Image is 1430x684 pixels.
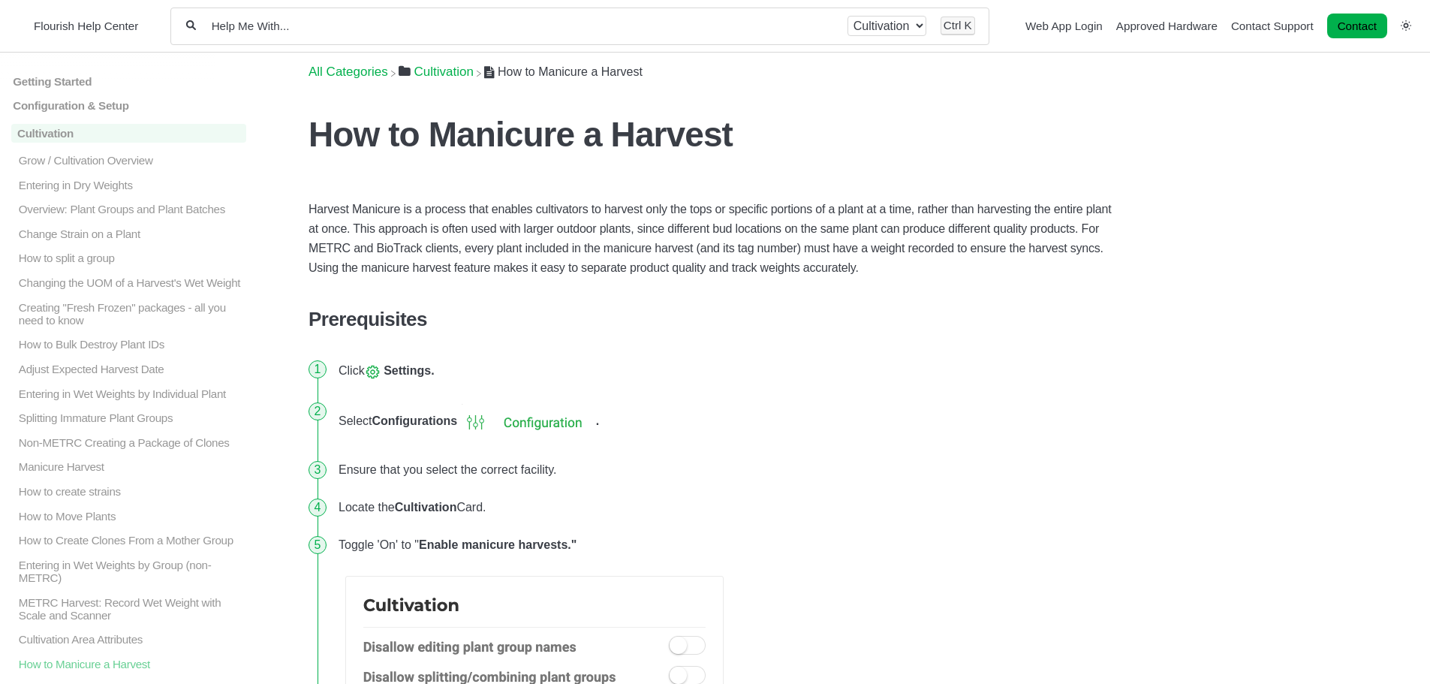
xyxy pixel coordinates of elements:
a: Adjust Expected Harvest Date [11,363,246,375]
a: Splitting Immature Plant Groups [11,411,246,424]
p: Changing the UOM of a Harvest's Wet Weight [17,276,246,289]
a: Flourish Help Center [19,16,138,36]
a: How to Move Plants [11,509,246,522]
a: How to create strains [11,485,246,498]
strong: Cultivation [395,501,457,514]
p: How to Create Clones From a Mother Group [17,534,246,547]
li: Click [333,351,1121,393]
a: How to Manicure a Harvest [11,658,246,670]
a: Creating "Fresh Frozen" packages - all you need to know [11,300,246,326]
a: Switch dark mode setting [1401,19,1411,32]
p: How to split a group [17,252,246,264]
li: Ensure that you select the correct facility. [333,451,1121,489]
img: screenshot-2024-01-18-at-2-07-13-pm.png [461,404,596,440]
strong: Enable manicure harvests." [419,538,577,551]
span: ​Cultivation [414,65,474,80]
p: Adjust Expected Harvest Date [17,363,246,375]
a: Manicure Harvest [11,460,246,473]
span: Flourish Help Center [34,20,138,32]
a: Non-METRC Creating a Package of Clones [11,436,246,449]
strong: Configurations [372,414,457,427]
a: Cultivation Area Attributes [11,633,246,646]
a: Changing the UOM of a Harvest's Wet Weight [11,276,246,289]
input: Help Me With... [210,19,833,33]
p: Change Strain on a Plant [17,227,246,240]
a: Entering in Dry Weights [11,178,246,191]
p: How to create strains [17,485,246,498]
a: Getting Started [11,74,246,87]
a: Overview: Plant Groups and Plant Batches [11,203,246,215]
li: Select [333,393,1121,451]
kbd: K [965,19,972,32]
strong: Settings. [384,364,435,377]
a: Grow / Cultivation Overview [11,154,246,167]
p: Cultivation Area Attributes [17,633,246,646]
p: How to Bulk Destroy Plant IDs [17,338,246,351]
a: Contact [1327,14,1387,38]
a: Entering in Wet Weights by Group (non-METRC) [11,559,246,584]
h1: How to Manicure a Harvest [309,114,1121,155]
a: Web App Login navigation item [1025,20,1103,32]
h3: Prerequisites [309,308,1121,331]
a: Change Strain on a Plant [11,227,246,240]
a: How to Create Clones From a Mother Group [11,534,246,547]
li: Locate the Card. [333,489,1121,526]
p: Non-METRC Creating a Package of Clones [17,436,246,449]
img: screen-shot-2022-02-04-at-3-15-44-pm.png [365,362,381,381]
a: Configuration & Setup [11,99,246,112]
p: METRC Harvest: Record Wet Weight with Scale and Scanner [17,595,246,621]
img: Flourish Help Center Logo [19,16,26,36]
p: Overview: Plant Groups and Plant Batches [17,203,246,215]
a: Entering in Wet Weights by Individual Plant [11,387,246,399]
p: Entering in Wet Weights by Individual Plant [17,387,246,399]
p: Manicure Harvest [17,460,246,473]
p: How to Manicure a Harvest [17,658,246,670]
p: Grow / Cultivation Overview [17,154,246,167]
a: Approved Hardware navigation item [1116,20,1218,32]
a: METRC Harvest: Record Wet Weight with Scale and Scanner [11,595,246,621]
a: Cultivation [11,124,246,143]
p: Splitting Immature Plant Groups [17,411,246,424]
a: How to split a group [11,252,246,264]
kbd: Ctrl [944,19,962,32]
a: Breadcrumb link to All Categories [309,65,388,79]
p: Entering in Dry Weights [17,178,246,191]
p: Creating "Fresh Frozen" packages - all you need to know [17,300,246,326]
a: Cultivation [399,65,474,79]
span: How to Manicure a Harvest [498,65,643,78]
p: How to Move Plants [17,509,246,522]
li: Contact desktop [1323,16,1391,37]
strong: . [596,414,599,427]
span: All Categories [309,65,388,80]
a: Contact Support navigation item [1231,20,1314,32]
a: How to Bulk Destroy Plant IDs [11,338,246,351]
p: Harvest Manicure is a process that enables cultivators to harvest only the tops or specific porti... [309,200,1121,278]
p: Entering in Wet Weights by Group (non-METRC) [17,559,246,584]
